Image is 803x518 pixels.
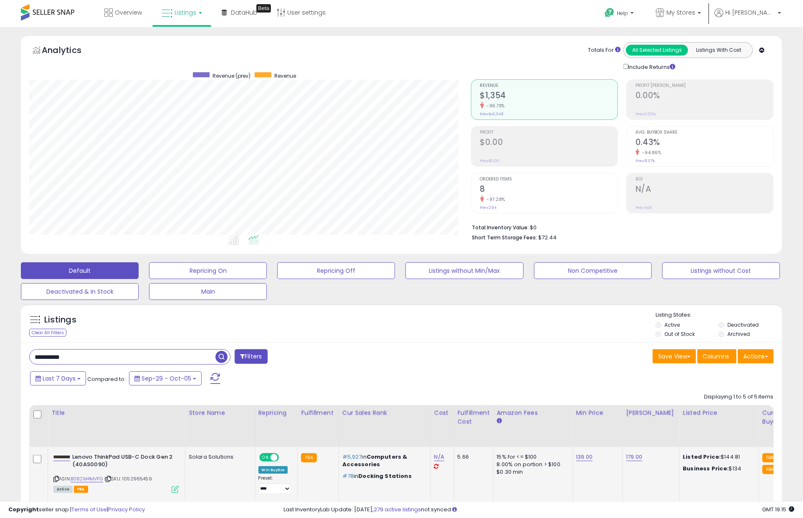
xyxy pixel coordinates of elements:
button: Main [149,283,267,300]
a: 139.00 [576,453,593,461]
span: FBA [74,486,88,493]
a: 179.00 [626,453,643,461]
button: Repricing On [149,262,267,279]
li: $0 [472,222,768,232]
div: Clear All Filters [29,329,66,337]
span: Last 7 Days [43,374,76,383]
span: Listings [175,8,196,17]
h2: $1,354 [480,91,618,102]
div: $134 [683,465,752,472]
label: Out of Stock [664,330,695,338]
h2: 0.43% [636,137,773,149]
button: Listings without Min/Max [405,262,523,279]
button: Sep-29 - Oct-05 [129,371,202,386]
button: Listings without Cost [662,262,780,279]
div: $0.30 min [497,468,566,476]
span: Profit [480,130,618,135]
span: Computers & Accessories [342,453,408,468]
button: Save View [653,349,696,363]
span: ROI [636,177,773,182]
label: Active [664,321,680,328]
span: Sep-29 - Oct-05 [142,374,191,383]
button: Actions [738,349,774,363]
span: | SKU: 1052965459 [104,475,152,482]
small: Amazon Fees. [497,417,502,425]
a: 279 active listings [374,505,421,513]
div: Title [51,409,182,417]
span: Compared to: [87,375,126,383]
small: -96.73% [484,103,505,109]
div: Listed Price [683,409,755,417]
small: Prev: N/A [636,205,652,210]
a: Hi [PERSON_NAME] [714,8,781,27]
button: Filters [235,349,267,364]
h2: $0.00 [480,137,618,149]
div: Fulfillment [301,409,335,417]
div: Win BuyBox [258,466,288,474]
strong: Copyright [8,505,39,513]
i: Get Help [604,8,615,18]
div: [PERSON_NAME] [626,409,676,417]
img: 21QKqIB33BL._SL40_.jpg [53,454,70,460]
span: Docking Stations [359,472,412,480]
div: Cur Sales Rank [342,409,427,417]
a: B082M4MVFG [71,475,103,482]
button: Deactivated & In Stock [21,283,139,300]
div: Repricing [258,409,294,417]
span: ON [260,454,271,461]
a: N/A [434,453,444,461]
button: Last 7 Days [30,371,86,386]
span: #5,927 [342,453,362,461]
span: Help [617,10,628,17]
span: Revenue [480,84,618,88]
label: Archived [728,330,750,338]
a: Help [598,1,642,27]
b: Short Term Storage Fees: [472,234,537,241]
span: Ordered Items [480,177,618,182]
span: Profit [PERSON_NAME] [636,84,773,88]
span: Revenue (prev) [213,72,251,79]
p: Listing States: [656,311,782,319]
div: ASIN: [53,453,179,492]
b: Business Price: [683,465,729,472]
b: Lenovo ThinkPad USB-C Dock Gen 2 (40AS0090) [72,453,174,471]
div: Include Returns [617,62,686,71]
label: Deactivated [728,321,759,328]
a: Terms of Use [71,505,107,513]
button: Listings With Cost [688,45,750,56]
span: OFF [277,454,291,461]
div: Solara Solutions [189,453,248,461]
div: Preset: [258,475,291,494]
h2: N/A [636,184,773,196]
div: Tooltip anchor [256,4,271,13]
small: FBA [301,453,317,462]
h2: 0.00% [636,91,773,102]
small: -97.28% [484,196,506,203]
span: Overview [115,8,142,17]
button: Default [21,262,139,279]
span: #78 [342,472,354,480]
div: Amazon Fees [497,409,569,417]
h5: Listings [44,314,76,326]
small: Prev: 8.37% [636,158,655,163]
button: All Selected Listings [626,45,688,56]
span: Revenue [274,72,296,79]
div: 8.00% on portion > $100 [497,461,566,468]
h2: 8 [480,184,618,196]
div: Fulfillment Cost [458,409,490,426]
a: Privacy Policy [108,505,145,513]
p: in [342,472,424,480]
span: Columns [703,352,729,361]
div: Displaying 1 to 5 of 5 items [704,393,774,401]
b: Total Inventory Value: [472,224,529,231]
span: 2025-10-13 19:15 GMT [762,505,795,513]
p: in [342,453,424,468]
b: Listed Price: [683,453,721,461]
div: Store Name [189,409,251,417]
small: Prev: 0.00% [636,112,656,117]
small: -94.86% [639,150,661,156]
small: FBA [762,465,778,474]
div: Min Price [576,409,619,417]
button: Repricing Off [277,262,395,279]
span: My Stores [666,8,695,17]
